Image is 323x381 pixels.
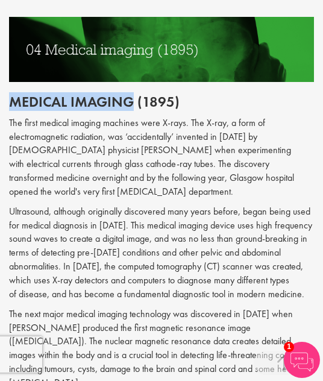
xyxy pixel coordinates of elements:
p: Ultrasound, although originally discovered many years before, began being used for medical diagno... [9,205,314,301]
h2: Medical imaging (1895) [9,94,314,110]
p: The first medical imaging machines were X-rays. The X-ray, a form of electromagnetic radiation, w... [9,116,314,199]
span: 1 [284,342,294,352]
img: Chatbot [284,342,320,378]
